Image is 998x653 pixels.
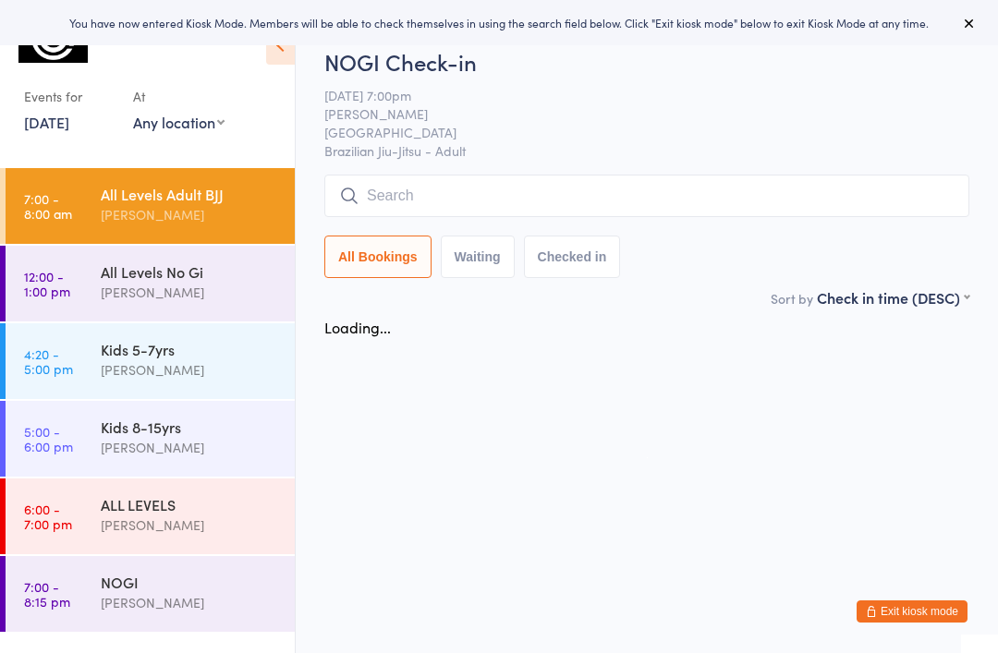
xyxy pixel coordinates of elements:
[6,246,295,321] a: 12:00 -1:00 pmAll Levels No Gi[PERSON_NAME]
[24,191,72,221] time: 7:00 - 8:00 am
[101,261,279,282] div: All Levels No Gi
[324,123,941,141] span: [GEOGRAPHIC_DATA]
[324,46,969,77] h2: NOGI Check-in
[101,417,279,437] div: Kids 8-15yrs
[771,289,813,308] label: Sort by
[30,15,968,30] div: You have now entered Kiosk Mode. Members will be able to check themselves in using the search fie...
[817,287,969,308] div: Check in time (DESC)
[24,112,69,132] a: [DATE]
[24,579,70,609] time: 7:00 - 8:15 pm
[6,556,295,632] a: 7:00 -8:15 pmNOGI[PERSON_NAME]
[6,478,295,554] a: 6:00 -7:00 pmALL LEVELS[PERSON_NAME]
[24,346,73,376] time: 4:20 - 5:00 pm
[24,81,115,112] div: Events for
[101,282,279,303] div: [PERSON_NAME]
[324,141,969,160] span: Brazilian Jiu-Jitsu - Adult
[133,112,225,132] div: Any location
[24,424,73,453] time: 5:00 - 6:00 pm
[324,236,432,278] button: All Bookings
[857,600,968,623] button: Exit kiosk mode
[101,494,279,514] div: ALL LEVELS
[6,168,295,244] a: 7:00 -8:00 amAll Levels Adult BJJ[PERSON_NAME]
[524,236,621,278] button: Checked in
[324,317,391,337] div: Loading...
[441,236,515,278] button: Waiting
[101,359,279,381] div: [PERSON_NAME]
[101,437,279,458] div: [PERSON_NAME]
[101,184,279,204] div: All Levels Adult BJJ
[133,81,225,112] div: At
[101,204,279,225] div: [PERSON_NAME]
[24,502,72,531] time: 6:00 - 7:00 pm
[101,572,279,592] div: NOGI
[101,592,279,613] div: [PERSON_NAME]
[101,514,279,536] div: [PERSON_NAME]
[324,175,969,217] input: Search
[24,269,70,298] time: 12:00 - 1:00 pm
[324,104,941,123] span: [PERSON_NAME]
[6,401,295,477] a: 5:00 -6:00 pmKids 8-15yrs[PERSON_NAME]
[6,323,295,399] a: 4:20 -5:00 pmKids 5-7yrs[PERSON_NAME]
[324,86,941,104] span: [DATE] 7:00pm
[101,339,279,359] div: Kids 5-7yrs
